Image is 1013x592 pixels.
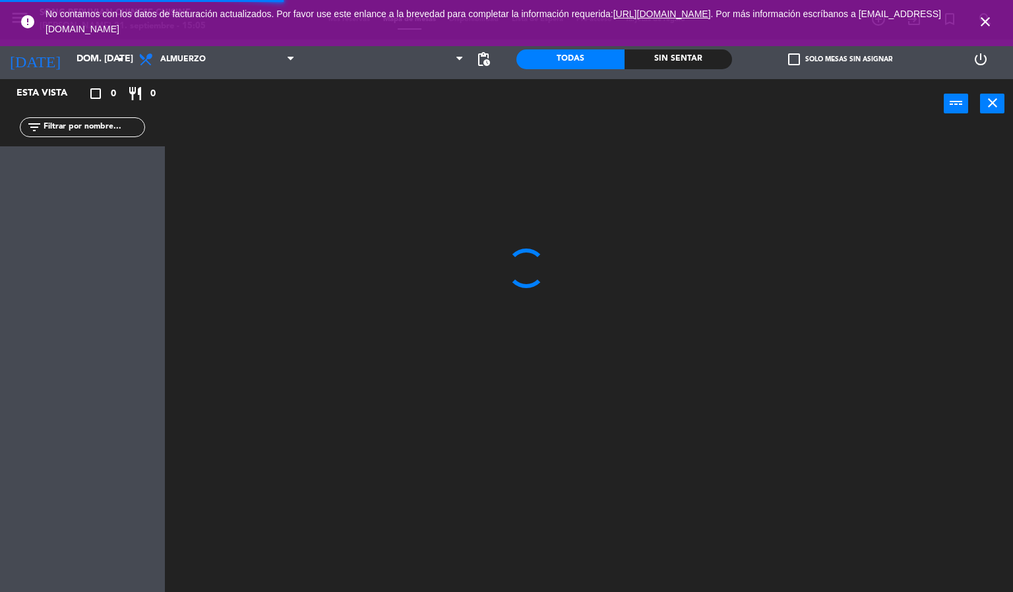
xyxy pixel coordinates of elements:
[46,9,941,34] span: No contamos con los datos de facturación actualizados. Por favor use este enlance a la brevedad p...
[980,94,1004,113] button: close
[625,49,733,69] div: Sin sentar
[476,51,491,67] span: pending_actions
[150,86,156,102] span: 0
[113,51,129,67] i: arrow_drop_down
[20,14,36,30] i: error
[88,86,104,102] i: crop_square
[7,86,95,102] div: Esta vista
[111,86,116,102] span: 0
[46,9,941,34] a: . Por más información escríbanos a [EMAIL_ADDRESS][DOMAIN_NAME]
[42,120,144,134] input: Filtrar por nombre...
[973,51,989,67] i: power_settings_new
[948,95,964,111] i: power_input
[26,119,42,135] i: filter_list
[977,14,993,30] i: close
[944,94,968,113] button: power_input
[788,53,892,65] label: Solo mesas sin asignar
[985,95,1000,111] i: close
[613,9,711,19] a: [URL][DOMAIN_NAME]
[788,53,800,65] span: check_box_outline_blank
[127,86,143,102] i: restaurant
[160,55,206,64] span: Almuerzo
[516,49,625,69] div: Todas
